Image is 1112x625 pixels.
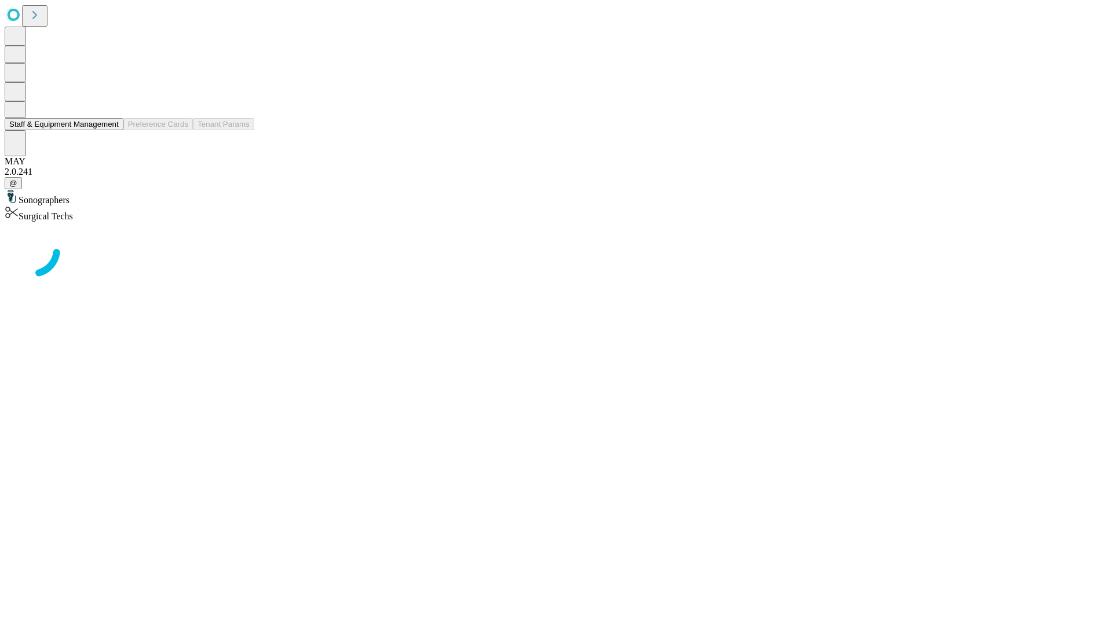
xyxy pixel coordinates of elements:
[9,179,17,187] span: @
[5,177,22,189] button: @
[5,156,1107,167] div: MAY
[193,118,254,130] button: Tenant Params
[5,167,1107,177] div: 2.0.241
[5,205,1107,222] div: Surgical Techs
[5,118,123,130] button: Staff & Equipment Management
[5,189,1107,205] div: Sonographers
[123,118,193,130] button: Preference Cards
